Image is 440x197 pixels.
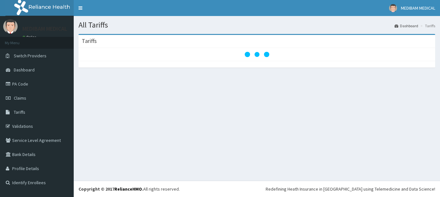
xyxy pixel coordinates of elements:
[79,186,143,192] strong: Copyright © 2017 .
[389,4,397,12] img: User Image
[14,109,25,115] span: Tariffs
[114,186,142,192] a: RelianceHMO
[14,67,35,73] span: Dashboard
[266,186,435,192] div: Redefining Heath Insurance in [GEOGRAPHIC_DATA] using Telemedicine and Data Science!
[22,35,38,39] a: Online
[22,26,67,32] p: MEDIBAM MEDICAL
[401,5,435,11] span: MEDIBAM MEDICAL
[82,38,97,44] h3: Tariffs
[14,53,46,59] span: Switch Providers
[74,181,440,197] footer: All rights reserved.
[3,19,18,34] img: User Image
[394,23,418,29] a: Dashboard
[244,42,270,67] svg: audio-loading
[419,23,435,29] li: Tariffs
[14,95,26,101] span: Claims
[79,21,435,29] h1: All Tariffs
